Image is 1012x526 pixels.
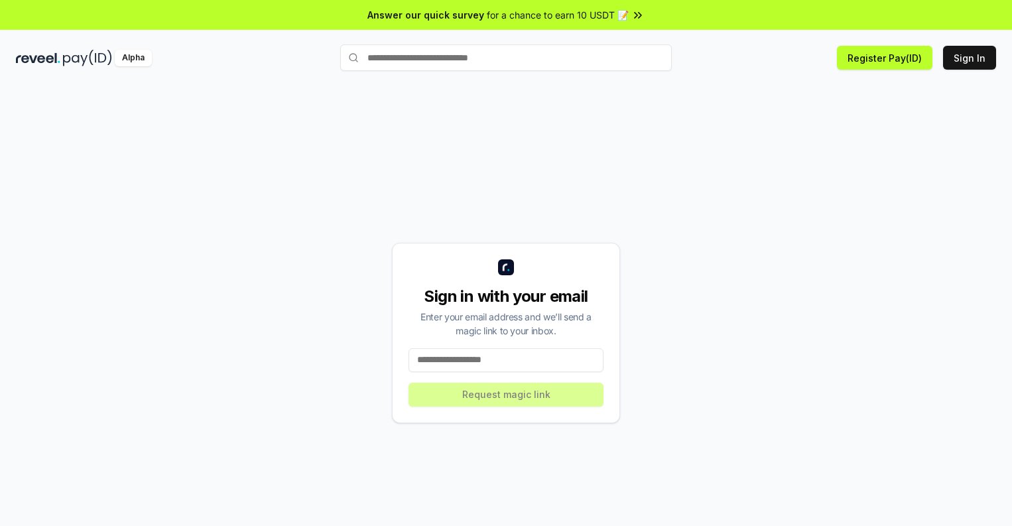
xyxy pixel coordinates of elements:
button: Sign In [943,46,996,70]
span: for a chance to earn 10 USDT 📝 [487,8,629,22]
button: Register Pay(ID) [837,46,932,70]
span: Answer our quick survey [367,8,484,22]
img: logo_small [498,259,514,275]
img: pay_id [63,50,112,66]
div: Sign in with your email [409,286,603,307]
div: Enter your email address and we’ll send a magic link to your inbox. [409,310,603,338]
div: Alpha [115,50,152,66]
img: reveel_dark [16,50,60,66]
